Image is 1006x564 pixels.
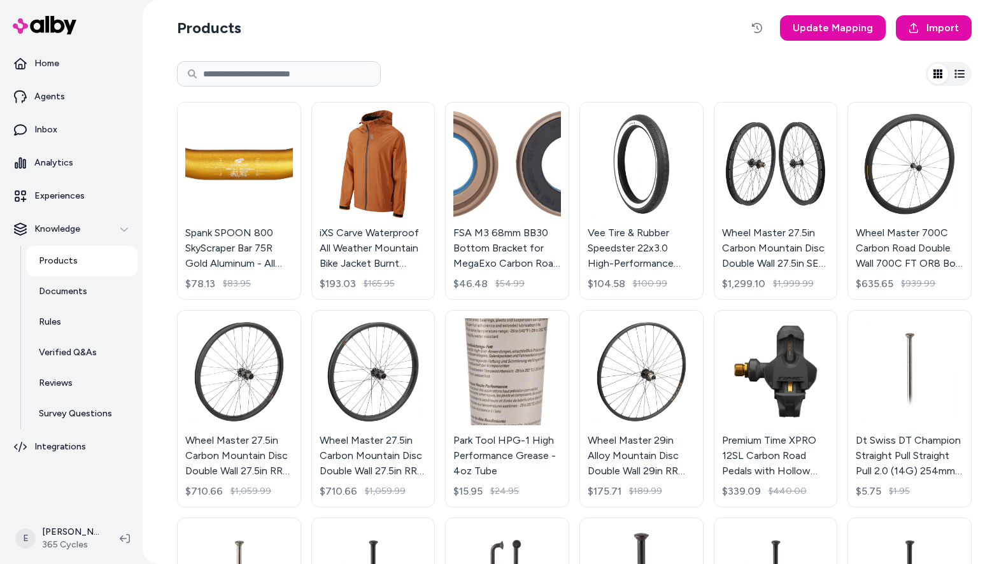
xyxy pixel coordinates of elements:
p: Documents [39,285,87,298]
p: [PERSON_NAME] [42,526,99,539]
a: Products [26,246,138,276]
a: Dt Swiss DT Champion Straight Pull Straight Pull 2.0 (14G) 254mm SilverDt Swiss DT Champion Strai... [847,310,972,508]
p: Analytics [34,157,73,169]
p: Verified Q&As [39,346,97,359]
span: 365 Cycles [42,539,99,551]
img: alby Logo [13,16,76,34]
a: FSA M3 68mm BB30 Bottom Bracket for MegaExo Carbon Road CranksFSA M3 68mm BB30 Bottom Bracket for... [445,102,569,300]
button: Knowledge [5,214,138,244]
a: Vee Tire & Rubber Speedster 22x3.0 High-Performance BMX & Urban Bicycle Tires with OverRide Punct... [579,102,704,300]
span: Update Mapping [793,20,873,36]
a: iXS Carve Waterproof All Weather Mountain Bike Jacket Burnt Orange Large - Default TitleiXS Carve... [311,102,436,300]
a: Integrations [5,432,138,462]
p: Inbox [34,123,57,136]
a: Home [5,48,138,79]
a: Survey Questions [26,398,138,429]
a: Wheel Master 29in Alloy Mountain Disc Double Wall 29in RR WTB ST LIGHT TCS 2.0 i25 6B - Default T... [579,310,704,508]
a: Wheel Master 27.5in Carbon Mountain Disc Double Wall 27.5in RR OR8 Bolt Carbon MTB+ 6B - Default ... [177,310,301,508]
a: Spank SPOON 800 SkyScraper Bar 75R Gold Aluminum - All Mountain Trail E-BikeSpank SPOON 800 SkySc... [177,102,301,300]
a: Analytics [5,148,138,178]
h2: Products [177,18,241,38]
p: Integrations [34,441,86,453]
a: Inbox [5,115,138,145]
a: Wheel Master 700C Carbon Road Double Wall 700C FT OR8 Bolt Carbon Road Low Profile RIM - Default ... [847,102,972,300]
button: E[PERSON_NAME]365 Cycles [8,518,110,559]
a: Premium Time XPRO 12SL Carbon Road Pedals with Hollow Titanium Spindle, Ceramic Bearings, Adjusta... [714,310,838,508]
a: Verified Q&As [26,337,138,368]
p: Rules [39,316,61,328]
a: Wheel Master 27.5in Carbon Mountain Disc Double Wall 27.5in RR OR8 Bolt Carbon MTB++ 6B - Default... [311,310,436,508]
p: Agents [34,90,65,103]
a: Wheel Master 27.5in Carbon Mountain Disc Double Wall 27.5in SET OR8 Bolt Carbon MTB DH 6B - Defau... [714,102,838,300]
a: Reviews [26,368,138,398]
span: Import [926,20,959,36]
a: Rules [26,307,138,337]
a: Agents [5,81,138,112]
a: Update Mapping [780,15,886,41]
p: Survey Questions [39,407,112,420]
p: Knowledge [34,223,80,236]
span: E [15,528,36,549]
p: Experiences [34,190,85,202]
a: Park Tool HPG-1 High Performance Grease - 4oz TubePark Tool HPG-1 High Performance Grease - 4oz T... [445,310,569,508]
a: Documents [26,276,138,307]
a: Experiences [5,181,138,211]
p: Products [39,255,78,267]
a: Import [896,15,972,41]
p: Reviews [39,377,73,390]
p: Home [34,57,59,70]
